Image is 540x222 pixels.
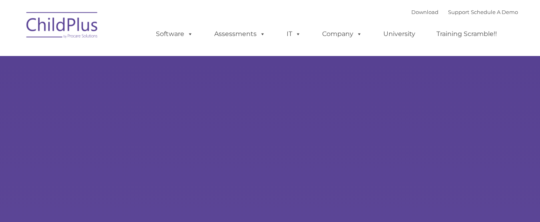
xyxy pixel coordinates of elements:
[206,26,273,42] a: Assessments
[314,26,370,42] a: Company
[148,26,201,42] a: Software
[471,9,518,15] a: Schedule A Demo
[411,9,518,15] font: |
[279,26,309,42] a: IT
[22,6,102,46] img: ChildPlus by Procare Solutions
[375,26,423,42] a: University
[428,26,505,42] a: Training Scramble!!
[411,9,438,15] a: Download
[448,9,469,15] a: Support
